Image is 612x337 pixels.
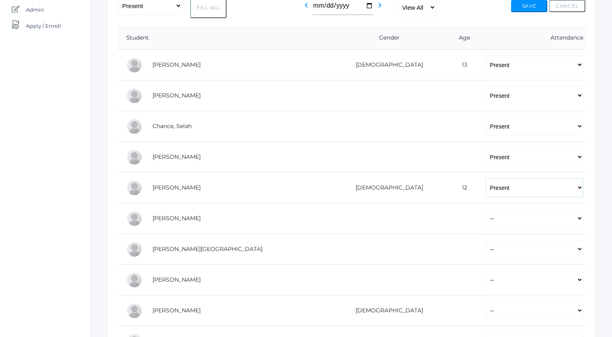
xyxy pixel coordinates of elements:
[126,180,142,196] div: Chase Farnes
[375,4,385,12] a: chevron_right
[152,215,201,222] a: [PERSON_NAME]
[126,303,142,319] div: Cole Pecor
[152,92,201,99] a: [PERSON_NAME]
[152,307,201,314] a: [PERSON_NAME]
[375,0,385,10] i: chevron_right
[327,173,445,203] td: [DEMOGRAPHIC_DATA]
[301,4,311,12] a: chevron_left
[152,153,201,160] a: [PERSON_NAME]
[126,241,142,257] div: Shelby Hill
[126,272,142,288] div: Payton Paterson
[26,18,61,34] span: Apply / Enroll
[301,0,311,10] i: chevron_left
[126,118,142,135] div: Selah Chance
[126,88,142,104] div: Gabby Brozek
[445,26,478,50] th: Age
[327,295,445,326] td: [DEMOGRAPHIC_DATA]
[152,276,201,283] a: [PERSON_NAME]
[327,50,445,80] td: [DEMOGRAPHIC_DATA]
[152,184,201,191] a: [PERSON_NAME]
[126,57,142,73] div: Josey Baker
[126,211,142,227] div: Raelyn Hazen
[445,173,478,203] td: 12
[152,122,192,130] a: Chance, Selah
[152,245,263,253] a: [PERSON_NAME][GEOGRAPHIC_DATA]
[152,61,201,68] a: [PERSON_NAME]
[126,149,142,165] div: Levi Erner
[26,2,44,18] span: Admin
[118,26,327,50] th: Student
[445,50,478,80] td: 13
[478,26,585,50] th: Attendance
[327,26,445,50] th: Gender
